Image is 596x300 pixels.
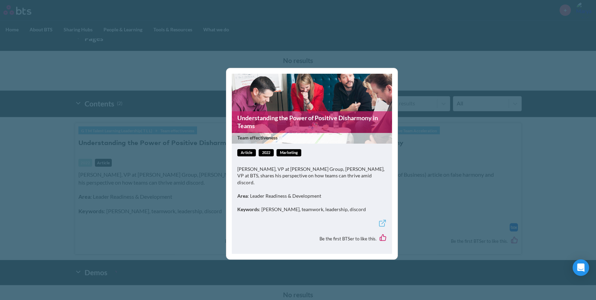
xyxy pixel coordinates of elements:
[378,219,387,229] a: External link
[259,149,274,156] span: 2022
[277,149,301,156] span: Marketing
[237,193,387,199] p: : Leader Readiness & Development
[237,193,248,199] strong: Area
[237,149,256,156] span: article
[237,206,387,213] p: : [PERSON_NAME], teamwork, leadership, discord
[237,206,259,212] strong: Keywords
[573,259,589,276] div: Open Intercom Messenger
[237,166,387,186] p: [PERSON_NAME], VP at [PERSON_NAME] Group, [PERSON_NAME], VP at BTS, shares his perspective on how...
[232,111,392,133] a: Understanding the Power of Positive Disharmony in Teams
[237,229,387,248] div: Be the first BTSer to like this.
[237,134,385,141] span: Team effectiveness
